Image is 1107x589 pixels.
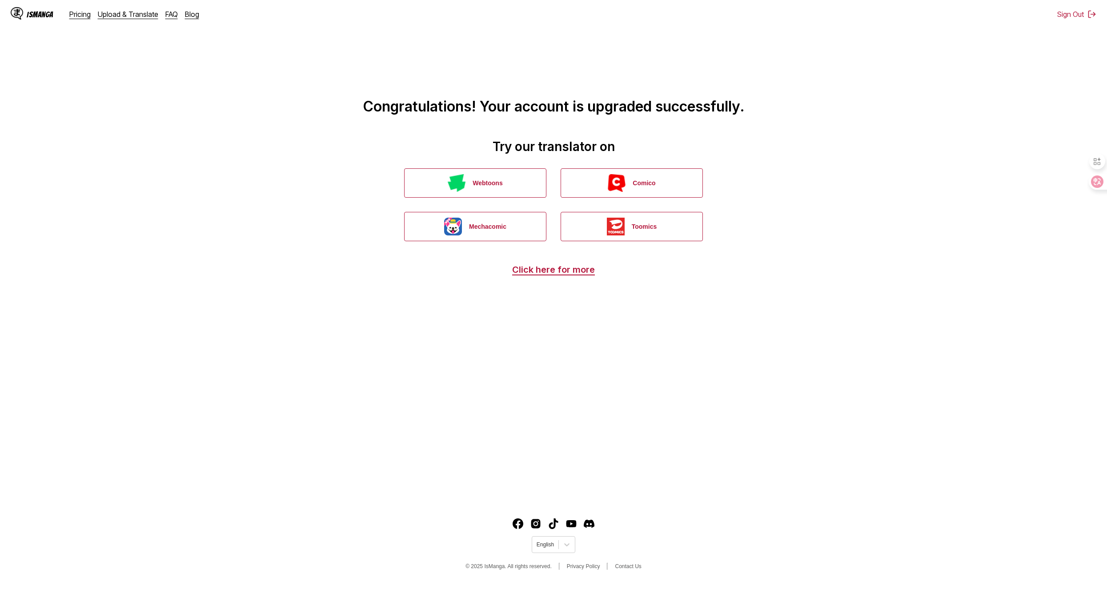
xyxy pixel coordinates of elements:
[608,174,626,192] img: Comico
[548,518,559,529] a: TikTok
[27,10,53,19] div: IsManga
[566,518,577,529] a: Youtube
[567,563,600,569] a: Privacy Policy
[1057,10,1096,19] button: Sign Out
[537,541,538,548] input: Select language
[465,563,552,569] span: © 2025 IsManga. All rights reserved.
[448,174,465,192] img: Webtoons
[11,7,69,21] a: IsManga LogoIsManga
[1087,10,1096,19] img: Sign out
[7,139,1100,154] h2: Try our translator on
[513,518,523,529] img: IsManga Facebook
[185,10,199,19] a: Blog
[404,212,546,241] button: Mechacomic
[404,168,546,198] button: Webtoons
[584,518,594,529] img: IsManga Discord
[548,518,559,529] img: IsManga TikTok
[607,218,625,235] img: Toomics
[566,518,577,529] img: IsManga YouTube
[165,10,178,19] a: FAQ
[11,7,23,20] img: IsManga Logo
[69,10,91,19] a: Pricing
[444,218,462,235] img: Mechacomic
[513,518,523,529] a: Facebook
[561,212,703,241] button: Toomics
[561,168,703,198] button: Comico
[584,518,594,529] a: Discord
[615,563,641,569] a: Contact Us
[530,518,541,529] img: IsManga Instagram
[98,10,158,19] a: Upload & Translate
[7,9,1100,115] h1: Congratulations! Your account is upgraded successfully.
[512,264,595,275] a: Click here for more
[530,518,541,529] a: Instagram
